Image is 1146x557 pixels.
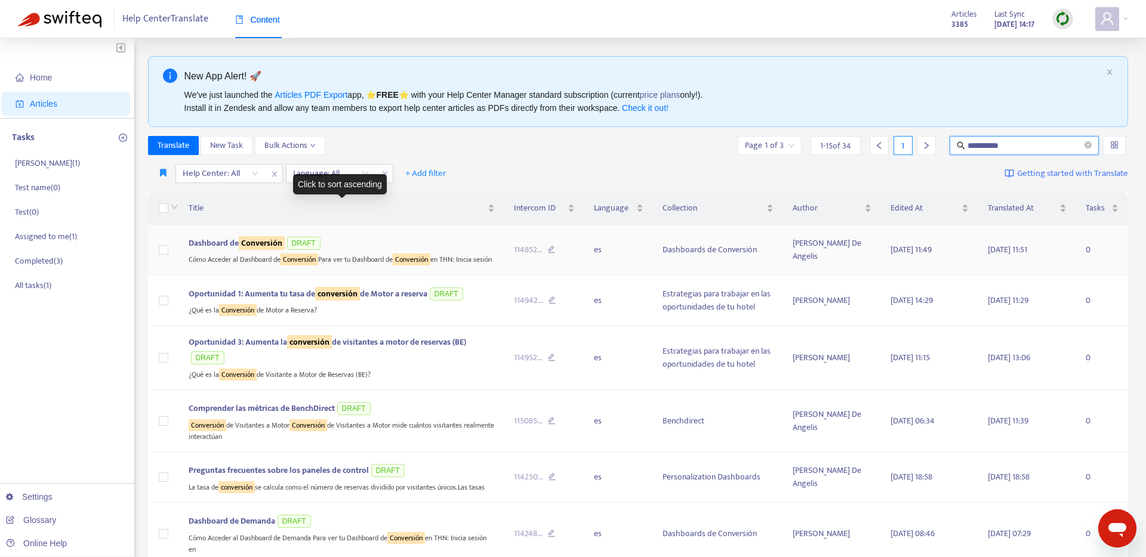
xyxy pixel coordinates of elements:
button: Bulk Actionsdown [255,136,325,155]
div: de Visitantes a Motor de Visitantes a Motor mide cuántos visitantes realmente interactúan [189,417,495,442]
a: Getting started with Translate [1005,164,1128,183]
p: Test name ( 0 ) [15,181,60,194]
button: + Add filter [396,164,455,183]
span: info-circle [163,69,177,83]
span: Translated At [988,202,1057,215]
div: ¿Qué es la de Motor a Reserva? [189,303,495,317]
td: [PERSON_NAME] [783,326,881,390]
span: [DATE] 11:51 [988,243,1027,256]
span: [DATE] 18:58 [891,470,932,484]
span: + Add filter [405,166,446,181]
span: Edited At [891,202,960,215]
div: La tasa de se calcula como el número de reservas dividido por visitantes únicos.Las tasas [189,479,495,493]
div: We've just launched the app, ⭐ ⭐️ with your Help Center Manager standard subscription (current on... [184,88,1102,115]
sqkw: conversión [218,481,255,493]
span: [DATE] 08:46 [891,527,935,540]
th: Tasks [1076,192,1128,225]
td: 0 [1076,452,1128,503]
span: book [235,16,244,24]
img: Swifteq [18,11,101,27]
div: 1 [894,136,913,155]
span: Articles [951,8,976,21]
div: New App Alert! 🚀 [184,69,1102,83]
span: Intercom ID [514,202,565,215]
div: Click to sort ascending [293,174,387,194]
span: Dashboard de [189,236,285,250]
span: right [922,141,931,150]
span: down [171,203,178,211]
td: 0 [1076,225,1128,276]
span: Oportunidad 1: Aumenta tu tasa de de Motor a reserva [189,287,427,301]
strong: [DATE] 14:17 [994,18,1034,31]
td: 0 [1076,276,1128,326]
span: Bulk Actions [264,139,316,152]
a: Online Help [6,539,67,548]
a: Check it out! [622,103,668,113]
span: 114250 ... [514,471,543,484]
span: plus-circle [119,134,127,142]
sqkw: Conversión [219,304,257,316]
span: [DATE] 11:29 [988,293,1028,307]
p: [PERSON_NAME] ( 1 ) [15,157,80,169]
span: Tasks [1086,202,1109,215]
span: Dashboard de Demanda [189,514,275,528]
td: [PERSON_NAME] De Angelis [783,390,881,452]
td: es [584,225,654,276]
sqkw: Conversión [387,532,425,544]
sqkw: Conversión [289,419,327,431]
p: Tasks [12,131,35,145]
span: 114852 ... [514,243,543,256]
td: [PERSON_NAME] [783,276,881,326]
td: 0 [1076,326,1128,390]
td: es [584,326,654,390]
span: account-book [16,100,24,108]
span: down [310,143,316,148]
span: Preguntas frecuentes sobre los paneles de control [189,463,369,477]
span: close-circle [1085,140,1092,151]
span: DRAFT [191,351,224,364]
span: [DATE] 18:58 [988,470,1030,484]
td: Estrategias para trabajar en las oportunidades de tu hotel [653,326,783,390]
td: es [584,276,654,326]
span: Getting started with Translate [1017,167,1128,181]
span: 114248 ... [514,527,543,540]
span: 114942 ... [514,294,543,307]
a: Articles PDF Export [275,90,347,100]
span: left [875,141,883,150]
td: [PERSON_NAME] De Angelis [783,452,881,503]
th: Title [179,192,504,225]
span: Collection [663,202,764,215]
button: close [1106,69,1113,76]
span: 1 - 15 of 34 [820,140,851,152]
sqkw: Conversión [189,419,226,431]
td: Estrategias para trabajar en las oportunidades de tu hotel [653,276,783,326]
span: Comprender las métricas de BenchDirect [189,401,335,415]
span: close-circle [1085,141,1092,148]
sqkw: Conversión [219,369,257,380]
span: DRAFT [430,287,463,301]
sqkw: Conversión [239,236,285,250]
span: Author [793,202,862,215]
th: Language [584,192,654,225]
div: ¿Qué es la de Visitante a Motor de Reservas (BE)? [189,367,495,380]
sqkw: Conversión [393,253,430,265]
span: [DATE] 06:34 [891,414,935,428]
span: close [267,167,282,181]
span: Language [594,202,634,215]
strong: 3385 [951,18,968,31]
span: Title [189,202,485,215]
td: Benchdirect [653,390,783,452]
td: Dashboards de Conversión [653,225,783,276]
td: es [584,452,654,503]
div: Cómo Acceder al Dashboard de Demanda Para ver tu Dashboard de en THN: Inicia sesión en [189,530,495,555]
sqkw: conversión [287,335,332,349]
td: Personalization Dashboards [653,452,783,503]
td: [PERSON_NAME] De Angelis [783,225,881,276]
span: Oportunidad 3: Aumenta la de visitantes a motor de reservas (BE) [189,335,466,349]
sqkw: Conversión [281,253,318,265]
span: Articles [30,99,57,109]
th: Intercom ID [504,192,584,225]
img: sync.dc5367851b00ba804db3.png [1055,11,1070,26]
p: Completed ( 3 ) [15,255,63,267]
span: user [1100,11,1114,26]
